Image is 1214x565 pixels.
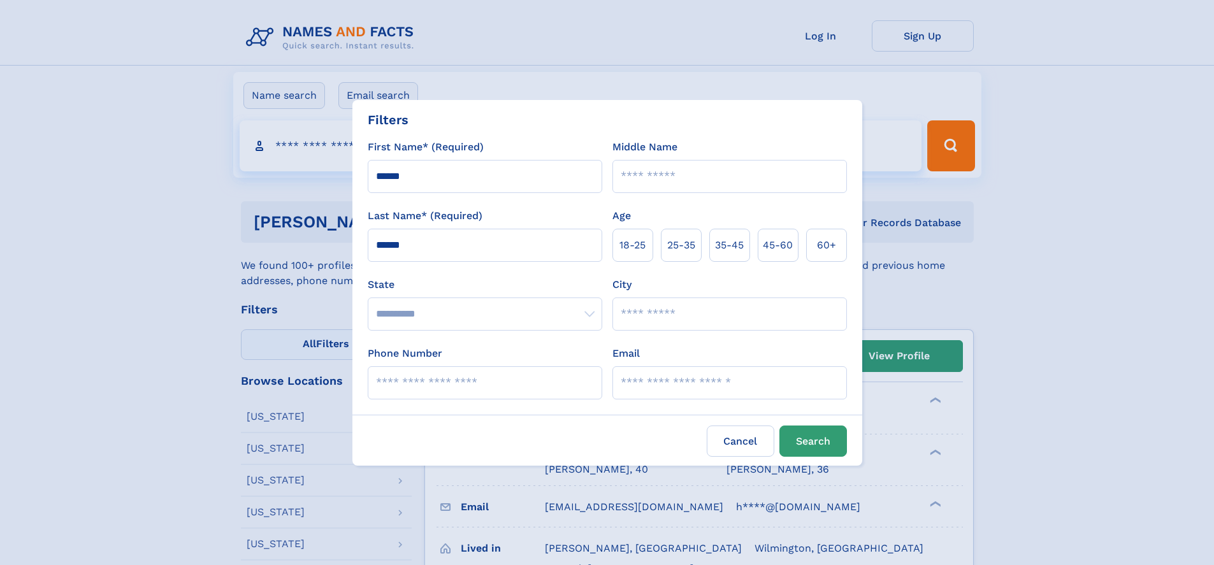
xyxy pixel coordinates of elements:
label: Phone Number [368,346,442,361]
span: 45‑60 [763,238,793,253]
label: City [612,277,632,292]
label: Middle Name [612,139,677,155]
span: 18‑25 [619,238,646,253]
span: 35‑45 [715,238,744,253]
label: First Name* (Required) [368,139,484,155]
span: 60+ [817,238,836,253]
label: Last Name* (Required) [368,208,482,224]
label: Cancel [707,426,774,457]
span: 25‑35 [667,238,695,253]
button: Search [779,426,847,457]
label: State [368,277,602,292]
label: Age [612,208,631,224]
label: Email [612,346,640,361]
div: Filters [368,110,408,129]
